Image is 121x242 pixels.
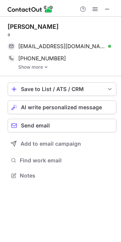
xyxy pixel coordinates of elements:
[18,64,116,70] a: Show more
[8,82,116,96] button: save-profile-one-click
[8,31,116,38] div: a
[18,43,105,50] span: [EMAIL_ADDRESS][DOMAIN_NAME]
[8,119,116,132] button: Send email
[8,23,59,30] div: [PERSON_NAME]
[8,5,53,14] img: ContactOut v5.3.10
[8,170,116,181] button: Notes
[44,64,48,70] img: -
[20,157,113,164] span: Find work email
[21,104,102,110] span: AI write personalized message
[8,101,116,114] button: AI write personalized message
[8,137,116,151] button: Add to email campaign
[8,155,116,166] button: Find work email
[21,141,81,147] span: Add to email campaign
[20,172,113,179] span: Notes
[18,55,66,62] span: [PHONE_NUMBER]
[21,123,50,129] span: Send email
[21,86,103,92] div: Save to List / ATS / CRM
